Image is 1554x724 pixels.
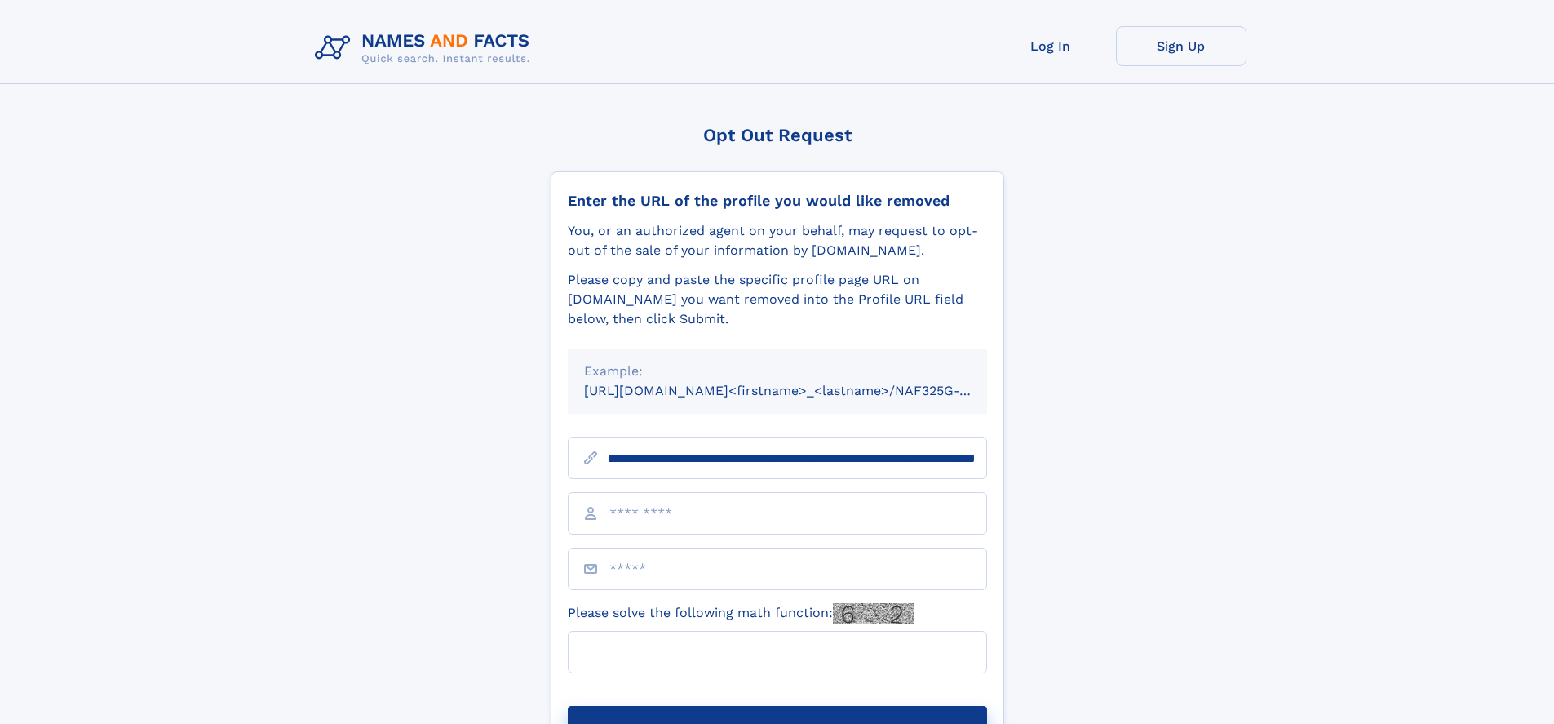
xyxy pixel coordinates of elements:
[985,26,1116,66] a: Log In
[551,125,1004,145] div: Opt Out Request
[568,270,987,329] div: Please copy and paste the specific profile page URL on [DOMAIN_NAME] you want removed into the Pr...
[584,383,1018,398] small: [URL][DOMAIN_NAME]<firstname>_<lastname>/NAF325G-xxxxxxxx
[308,26,543,70] img: Logo Names and Facts
[568,192,987,210] div: Enter the URL of the profile you would like removed
[568,603,914,624] label: Please solve the following math function:
[1116,26,1246,66] a: Sign Up
[568,221,987,260] div: You, or an authorized agent on your behalf, may request to opt-out of the sale of your informatio...
[584,362,971,381] div: Example:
